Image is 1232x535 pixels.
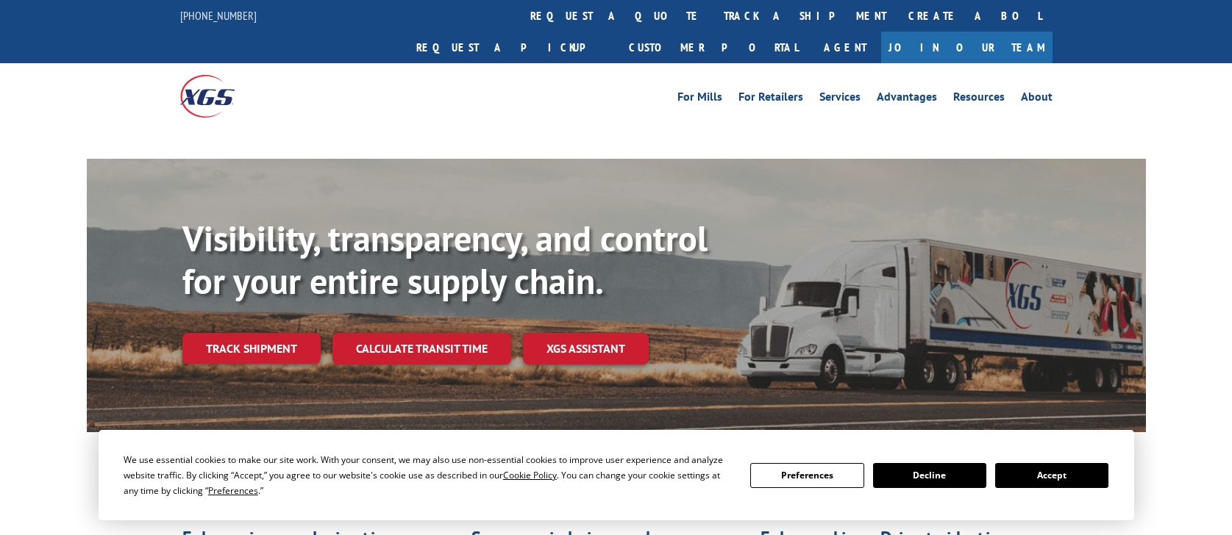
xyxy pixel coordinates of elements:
a: Advantages [877,91,937,107]
a: Customer Portal [618,32,809,63]
a: About [1021,91,1053,107]
div: Cookie Consent Prompt [99,430,1134,520]
a: Services [819,91,861,107]
a: XGS ASSISTANT [523,333,649,365]
b: Visibility, transparency, and control for your entire supply chain. [182,215,708,304]
button: Decline [873,463,986,488]
a: For Retailers [738,91,803,107]
a: Join Our Team [881,32,1053,63]
a: Agent [809,32,881,63]
button: Accept [995,463,1108,488]
a: Resources [953,91,1005,107]
span: Cookie Policy [503,469,557,481]
a: Calculate transit time [332,333,511,365]
span: Preferences [208,484,258,497]
a: [PHONE_NUMBER] [180,8,257,23]
a: Track shipment [182,333,321,364]
button: Preferences [750,463,864,488]
a: Request a pickup [405,32,618,63]
a: For Mills [677,91,722,107]
div: We use essential cookies to make our site work. With your consent, we may also use non-essential ... [124,452,733,498]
